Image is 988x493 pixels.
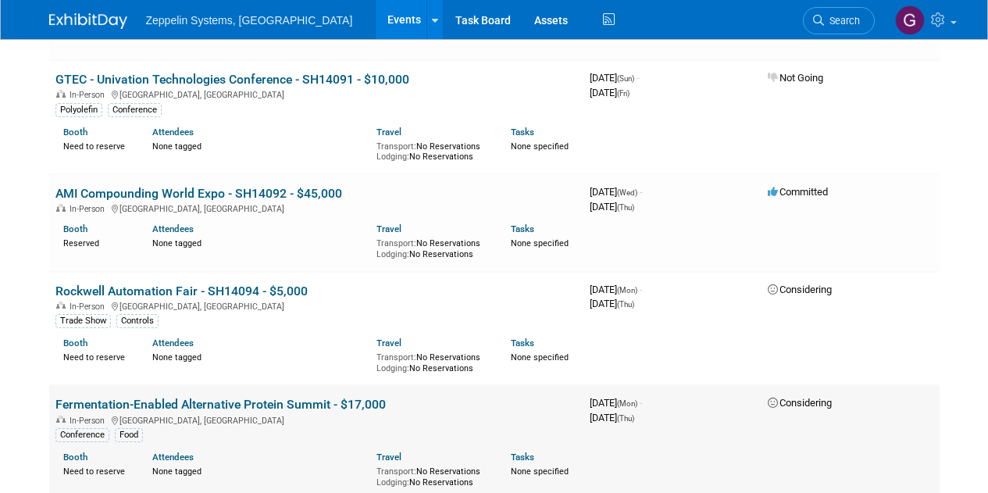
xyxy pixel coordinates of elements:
div: Need to reserve [63,463,130,477]
span: (Mon) [617,286,637,295]
div: Controls [116,314,159,328]
span: (Thu) [617,300,634,309]
span: - [640,186,642,198]
div: No Reservations No Reservations [376,463,487,488]
img: In-Person Event [56,204,66,212]
span: Considering [768,397,832,409]
a: Travel [376,223,401,234]
img: In-Person Event [56,302,66,309]
span: [DATE] [590,72,639,84]
a: Booth [63,452,87,463]
span: (Mon) [617,399,637,408]
div: Conference [55,428,109,442]
span: Considering [768,284,832,295]
span: Search [824,15,860,27]
span: [DATE] [590,87,630,98]
img: Genevieve Dewald [895,5,925,35]
div: Need to reserve [63,138,130,152]
a: Booth [63,338,87,348]
span: Lodging: [376,152,409,162]
a: Tasks [511,127,534,138]
span: None specified [511,466,569,477]
span: (Thu) [617,203,634,212]
div: Need to reserve [63,349,130,363]
span: In-Person [70,204,109,214]
span: In-Person [70,416,109,426]
a: Search [803,7,875,34]
div: Food [115,428,143,442]
span: Transport: [376,141,416,152]
span: In-Person [70,302,109,312]
a: Attendees [152,452,194,463]
a: Tasks [511,223,534,234]
span: - [640,397,642,409]
span: [DATE] [590,412,634,423]
span: Transport: [376,466,416,477]
span: Lodging: [376,249,409,259]
div: None tagged [152,138,365,152]
span: In-Person [70,90,109,100]
span: - [637,72,639,84]
a: Travel [376,338,401,348]
a: Rockwell Automation Fair - SH14094 - $5,000 [55,284,308,298]
a: Attendees [152,223,194,234]
a: Travel [376,127,401,138]
span: None specified [511,352,569,363]
a: Booth [63,127,87,138]
img: In-Person Event [56,90,66,98]
span: (Fri) [617,89,630,98]
div: Reserved [63,235,130,249]
a: GTEC - Univation Technologies Conference - SH14091 - $10,000 [55,72,409,87]
a: Tasks [511,338,534,348]
span: Lodging: [376,363,409,373]
span: (Thu) [617,414,634,423]
div: No Reservations No Reservations [376,235,487,259]
span: - [640,284,642,295]
span: (Wed) [617,188,637,197]
span: [DATE] [590,397,642,409]
span: [DATE] [590,201,634,213]
a: Attendees [152,338,194,348]
span: None specified [511,238,569,248]
div: [GEOGRAPHIC_DATA], [GEOGRAPHIC_DATA] [55,202,577,214]
img: In-Person Event [56,416,66,423]
a: Attendees [152,127,194,138]
span: (Sun) [617,74,634,83]
a: Booth [63,223,87,234]
div: No Reservations No Reservations [376,349,487,373]
div: [GEOGRAPHIC_DATA], [GEOGRAPHIC_DATA] [55,299,577,312]
span: [DATE] [590,284,642,295]
img: ExhibitDay [49,13,127,29]
span: Transport: [376,238,416,248]
div: None tagged [152,463,365,477]
span: Lodging: [376,477,409,488]
span: Zeppelin Systems, [GEOGRAPHIC_DATA] [146,14,353,27]
span: Committed [768,186,828,198]
div: [GEOGRAPHIC_DATA], [GEOGRAPHIC_DATA] [55,88,577,100]
span: Transport: [376,352,416,363]
span: None specified [511,141,569,152]
span: Not Going [768,72,823,84]
a: Fermentation-Enabled Alternative Protein Summit - $17,000 [55,397,386,412]
div: [GEOGRAPHIC_DATA], [GEOGRAPHIC_DATA] [55,413,577,426]
span: [DATE] [590,298,634,309]
div: Conference [108,103,162,117]
div: None tagged [152,235,365,249]
div: None tagged [152,349,365,363]
div: Trade Show [55,314,111,328]
span: [DATE] [590,186,642,198]
div: Polyolefin [55,103,102,117]
a: AMI Compounding World Expo - SH14092 - $45,000 [55,186,342,201]
a: Tasks [511,452,534,463]
a: Travel [376,452,401,463]
div: No Reservations No Reservations [376,138,487,163]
